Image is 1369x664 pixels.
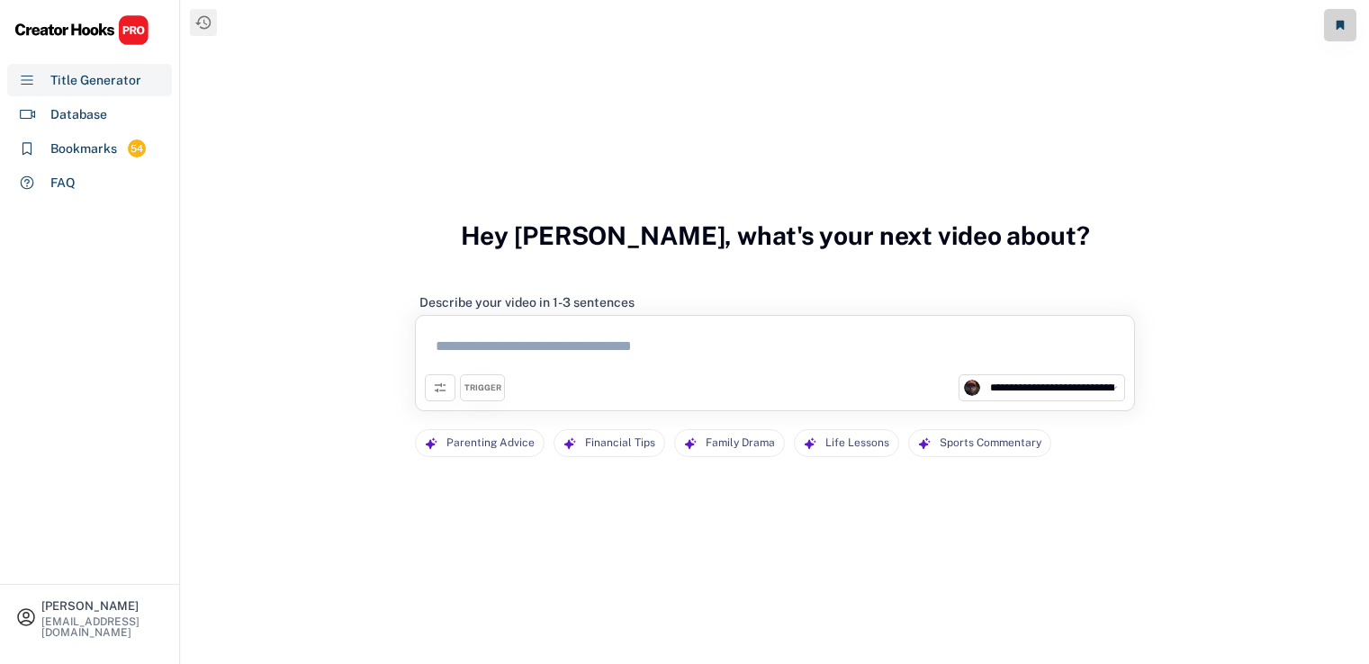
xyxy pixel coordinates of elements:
[706,430,775,456] div: Family Drama
[50,139,117,158] div: Bookmarks
[50,71,141,90] div: Title Generator
[825,430,889,456] div: Life Lessons
[41,616,164,638] div: [EMAIL_ADDRESS][DOMAIN_NAME]
[964,380,980,396] img: channels4_profile.jpg
[14,14,149,46] img: CHPRO%20Logo.svg
[419,294,635,310] div: Describe your video in 1-3 sentences
[940,430,1041,456] div: Sports Commentary
[464,382,501,394] div: TRIGGER
[128,141,146,157] div: 54
[461,202,1090,270] h3: Hey [PERSON_NAME], what's your next video about?
[446,430,535,456] div: Parenting Advice
[41,600,164,612] div: [PERSON_NAME]
[50,174,76,193] div: FAQ
[50,105,107,124] div: Database
[585,430,655,456] div: Financial Tips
